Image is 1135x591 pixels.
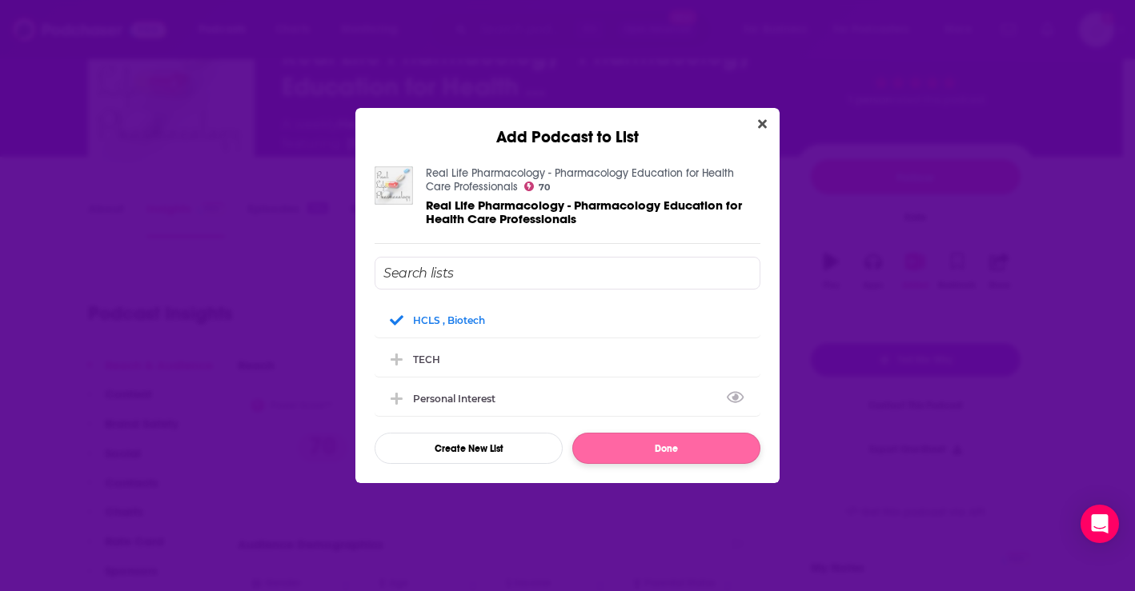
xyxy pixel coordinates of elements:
[413,314,485,326] div: HCLS , Biotech
[426,198,760,226] a: Real Life Pharmacology - Pharmacology Education for Health Care Professionals
[375,257,760,290] input: Search lists
[375,341,760,377] div: TECH
[355,108,780,147] div: Add Podcast to List
[539,184,550,191] span: 70
[495,401,505,403] button: View Link
[572,433,760,464] button: Done
[1081,505,1119,543] div: Open Intercom Messenger
[375,302,760,337] div: HCLS , Biotech
[413,353,440,365] div: TECH
[524,182,550,191] a: 70
[375,433,563,464] button: Create New List
[426,198,742,226] span: Real Life Pharmacology - Pharmacology Education for Health Care Professionals
[375,257,760,464] div: Add Podcast To List
[413,393,505,405] div: Personal Interest
[375,166,413,205] img: Real Life Pharmacology - Pharmacology Education for Health Care Professionals
[375,381,760,416] div: Personal Interest
[752,114,773,134] button: Close
[426,166,734,194] a: Real Life Pharmacology - Pharmacology Education for Health Care Professionals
